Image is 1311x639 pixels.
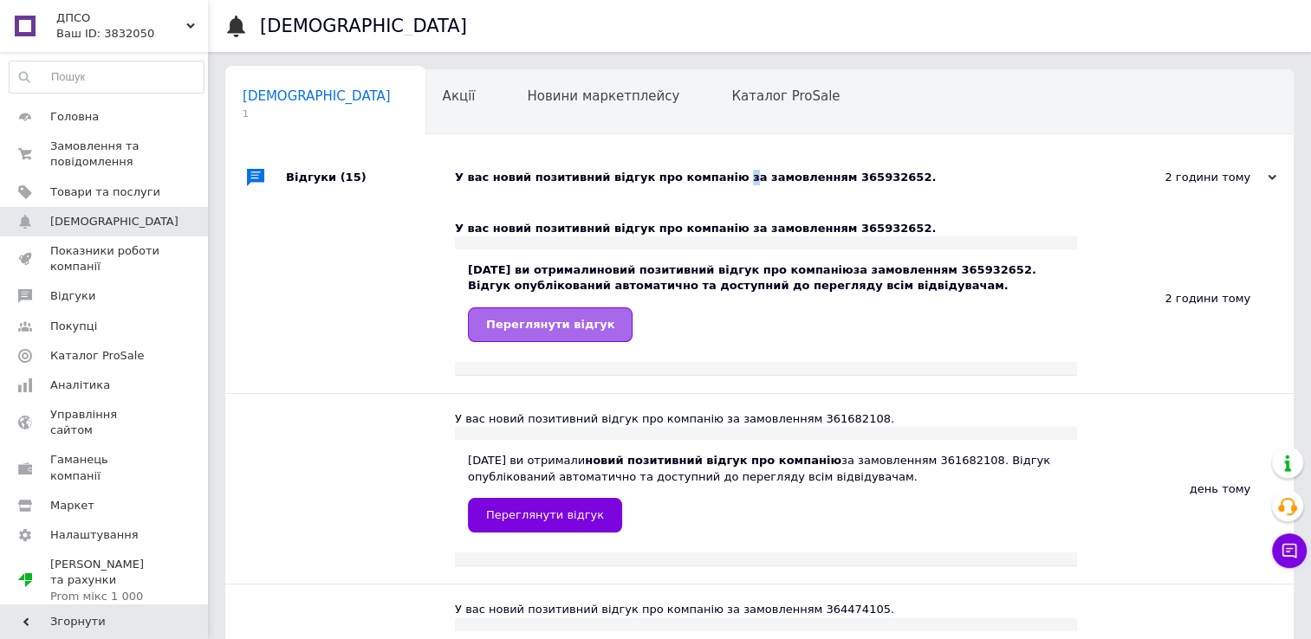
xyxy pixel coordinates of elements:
[455,221,1077,236] div: У вас новий позитивний відгук про компанію за замовленням 365932652.
[260,16,467,36] h1: [DEMOGRAPHIC_DATA]
[50,589,160,604] div: Prom мікс 1 000
[486,318,614,331] span: Переглянути відгук
[50,348,144,364] span: Каталог ProSale
[50,452,160,483] span: Гаманець компанії
[455,602,1077,617] div: У вас новий позитивний відгук про компанію за замовленням 364474105.
[50,378,110,393] span: Аналітика
[50,319,97,334] span: Покупці
[468,498,622,532] a: Переглянути відгук
[597,263,853,276] b: новий позитивний відгук про компанію
[455,411,1077,427] div: У вас новий позитивний відгук про компанію за замовленням 361682108.
[56,10,186,26] span: ДПСО
[468,307,633,342] a: Переглянути відгук
[50,243,160,274] span: Показники роботи компанії
[1272,533,1307,568] button: Чат з покупцем
[50,139,160,170] span: Замовлення та повідомлення
[50,184,160,200] span: Товари та послуги
[50,498,94,513] span: Маркет
[468,453,1064,532] div: [DATE] ви отримали за замовленням 361682108. Відгук опублікований автоматично та доступний до пер...
[50,557,160,604] span: [PERSON_NAME] та рахунки
[50,288,95,304] span: Відгуки
[527,88,679,104] span: Новини маркетплейсу
[1077,394,1294,584] div: день тому
[286,152,455,203] div: Відгуки
[731,88,840,104] span: Каталог ProSale
[56,26,208,42] div: Ваш ID: 3832050
[443,88,476,104] span: Акції
[585,454,841,467] b: новий позитивний відгук про компанію
[10,61,204,93] input: Пошук
[243,88,391,104] span: [DEMOGRAPHIC_DATA]
[50,527,139,543] span: Налаштування
[486,508,604,521] span: Переглянути відгук
[1077,203,1294,393] div: 2 години тому
[50,407,160,438] span: Управління сайтом
[243,107,391,120] span: 1
[50,214,178,229] span: [DEMOGRAPHIC_DATA]
[455,170,1103,185] div: У вас новий позитивний відгук про компанію за замовленням 365932652.
[1103,170,1276,185] div: 2 години тому
[341,171,367,184] span: (15)
[50,109,99,125] span: Головна
[468,262,1064,341] div: [DATE] ви отримали за замовленням 365932652. Відгук опублікований автоматично та доступний до пер...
